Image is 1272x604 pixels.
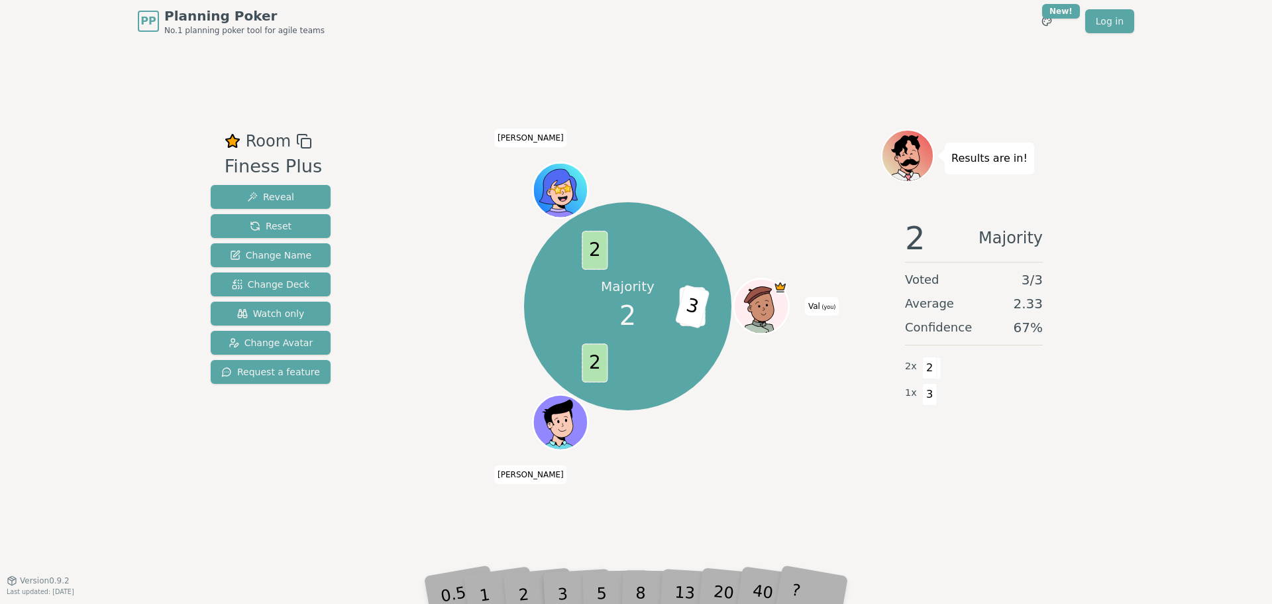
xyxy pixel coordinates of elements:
[1013,294,1043,313] span: 2.33
[211,302,331,326] button: Watch only
[246,129,291,153] span: Room
[1014,318,1043,337] span: 67 %
[211,360,331,384] button: Request a feature
[1035,9,1059,33] button: New!
[601,277,655,296] p: Majority
[951,149,1028,168] p: Results are in!
[7,575,70,586] button: Version0.9.2
[138,7,325,36] a: PPPlanning PokerNo.1 planning poker tool for agile teams
[1085,9,1134,33] a: Log in
[164,7,325,25] span: Planning Poker
[494,129,567,147] span: Click to change your name
[140,13,156,29] span: PP
[1022,271,1043,289] span: 3 / 3
[922,357,937,379] span: 2
[230,249,311,262] span: Change Name
[232,278,309,291] span: Change Deck
[225,153,323,180] div: Finess Plus
[805,297,839,316] span: Click to change your name
[979,222,1043,254] span: Majority
[675,284,710,329] span: 3
[774,280,788,294] span: Val is the host
[225,129,240,153] button: Remove as favourite
[494,465,567,484] span: Click to change your name
[905,318,972,337] span: Confidence
[905,386,917,400] span: 1 x
[237,307,305,320] span: Watch only
[211,331,331,355] button: Change Avatar
[905,294,954,313] span: Average
[20,575,70,586] span: Version 0.9.2
[211,243,331,267] button: Change Name
[211,214,331,238] button: Reset
[905,222,926,254] span: 2
[1042,4,1080,19] div: New!
[229,336,313,349] span: Change Avatar
[619,296,636,335] span: 2
[922,383,937,406] span: 3
[582,231,608,270] span: 2
[250,219,291,233] span: Reset
[905,359,917,374] span: 2 x
[820,304,836,310] span: (you)
[247,190,294,204] span: Reveal
[905,271,939,289] span: Voted
[7,588,74,595] span: Last updated: [DATE]
[211,185,331,209] button: Reveal
[164,25,325,36] span: No.1 planning poker tool for agile teams
[582,343,608,383] span: 2
[211,272,331,296] button: Change Deck
[736,280,788,332] button: Click to change your avatar
[221,365,320,379] span: Request a feature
